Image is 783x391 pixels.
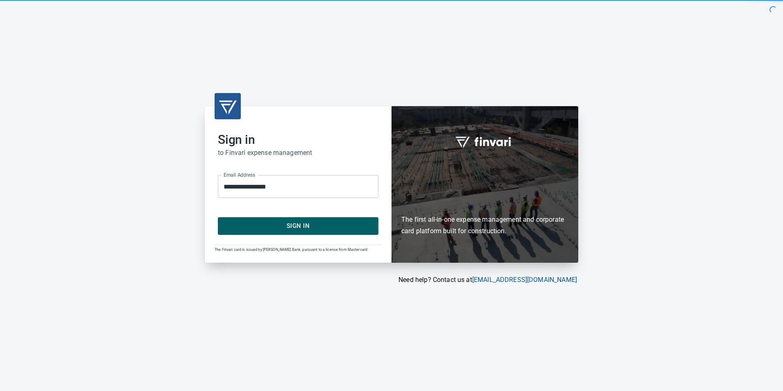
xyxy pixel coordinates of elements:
span: The Finvari card is issued by [PERSON_NAME] Bank, pursuant to a license from Mastercard [215,248,367,252]
img: transparent_logo.png [218,96,238,116]
h6: The first all-in-one expense management and corporate card platform built for construction. [401,166,568,237]
button: Sign In [218,217,378,234]
h2: Sign in [218,132,378,147]
span: Sign In [227,221,369,231]
div: Finvari [391,106,578,262]
p: Need help? Contact us at [205,275,577,285]
img: fullword_logo_white.png [454,132,516,151]
h6: to Finvari expense management [218,147,378,159]
a: [EMAIL_ADDRESS][DOMAIN_NAME] [472,276,577,284]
